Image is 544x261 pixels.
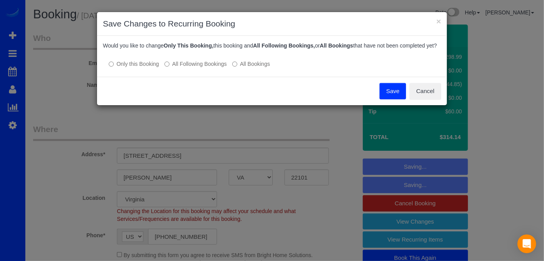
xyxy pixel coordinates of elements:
label: All bookings that have not been completed yet will be changed. [232,60,270,68]
p: Would you like to change this booking and or that have not been completed yet? [103,42,441,49]
b: All Bookings [320,42,353,49]
label: This and all the bookings after it will be changed. [164,60,227,68]
b: Only This Booking, [164,42,214,49]
button: Cancel [410,83,441,99]
input: All Bookings [232,62,237,67]
button: × [436,17,441,25]
input: Only this Booking [109,62,114,67]
div: Open Intercom Messenger [518,235,536,253]
h3: Save Changes to Recurring Booking [103,18,441,30]
b: All Following Bookings, [253,42,315,49]
label: All other bookings in the series will remain the same. [109,60,159,68]
button: Save [380,83,406,99]
input: All Following Bookings [164,62,170,67]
